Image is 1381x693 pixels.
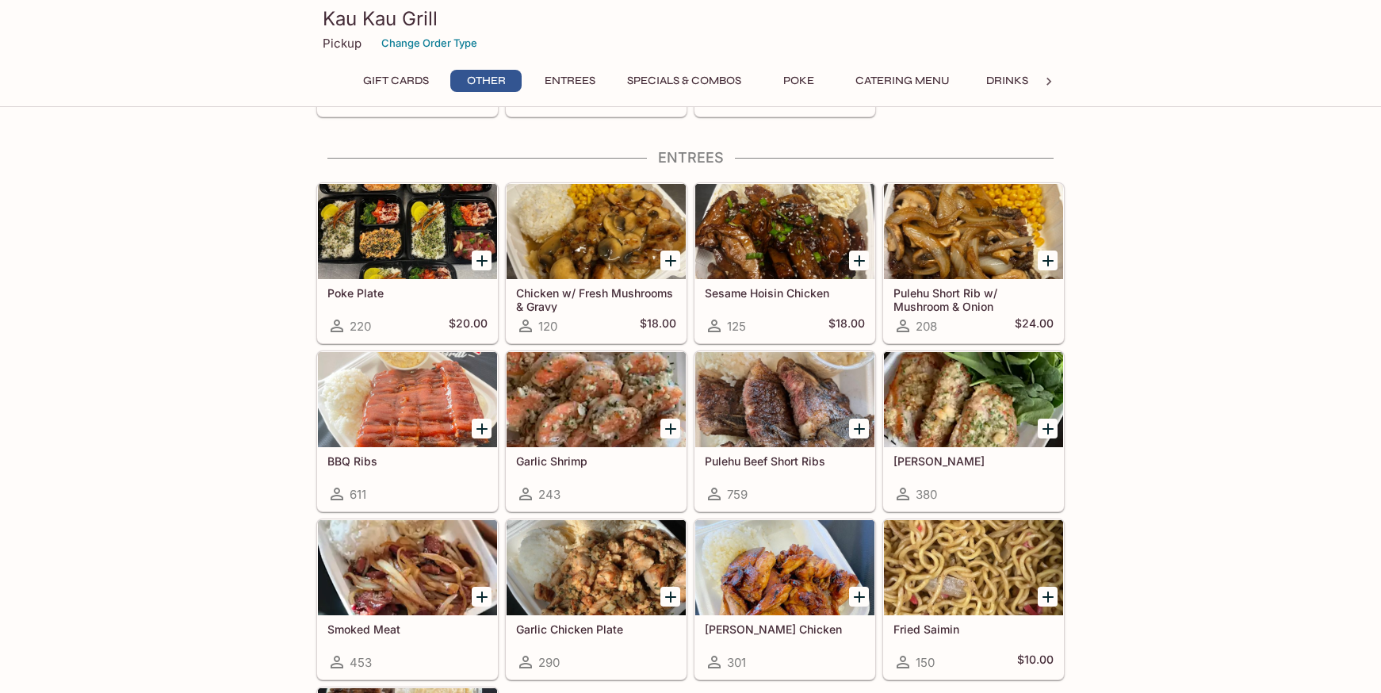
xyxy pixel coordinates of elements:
h5: Pulehu Short Rib w/ Mushroom & Onion [893,286,1054,312]
button: Add Teri Chicken [849,587,869,607]
div: Smoked Meat [318,520,497,615]
a: BBQ Ribs611 [317,351,498,511]
h5: Poke Plate [327,286,488,300]
div: BBQ Ribs [318,352,497,447]
div: Garlic Shrimp [507,352,686,447]
a: Garlic Shrimp243 [506,351,687,511]
button: Add Poke Plate [472,251,492,270]
div: Pulehu Short Rib w/ Mushroom & Onion [884,184,1063,279]
h5: Chicken w/ Fresh Mushrooms & Gravy [516,286,676,312]
h4: Entrees [316,149,1065,167]
a: Garlic Chicken Plate290 [506,519,687,680]
span: 125 [727,319,746,334]
button: Gift Cards [354,70,438,92]
span: 611 [350,487,366,502]
h5: $10.00 [1017,653,1054,672]
span: 290 [538,655,560,670]
button: Poke [763,70,834,92]
h5: $20.00 [449,316,488,335]
button: Add Chicken w/ Fresh Mushrooms & Gravy [660,251,680,270]
button: Add Garlic Chicken Plate [660,587,680,607]
a: Poke Plate220$20.00 [317,183,498,343]
div: Teri Chicken [695,520,874,615]
button: Add Garlic Shrimp [660,419,680,438]
button: Other [450,70,522,92]
a: Fried Saimin150$10.00 [883,519,1064,680]
h3: Kau Kau Grill [323,6,1058,31]
h5: $18.00 [828,316,865,335]
button: Add Fried Saimin [1038,587,1058,607]
a: [PERSON_NAME] Chicken301 [694,519,875,680]
a: [PERSON_NAME]380 [883,351,1064,511]
span: 453 [350,655,372,670]
h5: [PERSON_NAME] Chicken [705,622,865,636]
a: Sesame Hoisin Chicken125$18.00 [694,183,875,343]
h5: $24.00 [1015,316,1054,335]
div: Garlic Chicken Plate [507,520,686,615]
button: Add Smoked Meat [472,587,492,607]
a: Pulehu Short Rib w/ Mushroom & Onion208$24.00 [883,183,1064,343]
span: 243 [538,487,560,502]
span: 150 [916,655,935,670]
div: Pulehu Beef Short Ribs [695,352,874,447]
button: Add Pulehu Short Rib w/ Mushroom & Onion [1038,251,1058,270]
h5: Sesame Hoisin Chicken [705,286,865,300]
button: Specials & Combos [618,70,750,92]
button: Add Garlic Ahi [1038,419,1058,438]
span: 208 [916,319,937,334]
button: Add BBQ Ribs [472,419,492,438]
a: Pulehu Beef Short Ribs759 [694,351,875,511]
h5: Smoked Meat [327,622,488,636]
h5: Garlic Shrimp [516,454,676,468]
h5: $18.00 [640,316,676,335]
h5: [PERSON_NAME] [893,454,1054,468]
span: 301 [727,655,746,670]
button: Entrees [534,70,606,92]
p: Pickup [323,36,362,51]
span: 759 [727,487,748,502]
a: Chicken w/ Fresh Mushrooms & Gravy120$18.00 [506,183,687,343]
a: Smoked Meat453 [317,519,498,680]
h5: Fried Saimin [893,622,1054,636]
span: 220 [350,319,371,334]
div: Garlic Ahi [884,352,1063,447]
div: Fried Saimin [884,520,1063,615]
button: Add Pulehu Beef Short Ribs [849,419,869,438]
h5: Garlic Chicken Plate [516,622,676,636]
span: 380 [916,487,937,502]
h5: Pulehu Beef Short Ribs [705,454,865,468]
h5: BBQ Ribs [327,454,488,468]
span: 120 [538,319,557,334]
button: Drinks [971,70,1042,92]
button: Add Sesame Hoisin Chicken [849,251,869,270]
div: Poke Plate [318,184,497,279]
button: Change Order Type [374,31,484,56]
div: Sesame Hoisin Chicken [695,184,874,279]
button: Catering Menu [847,70,958,92]
div: Chicken w/ Fresh Mushrooms & Gravy [507,184,686,279]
